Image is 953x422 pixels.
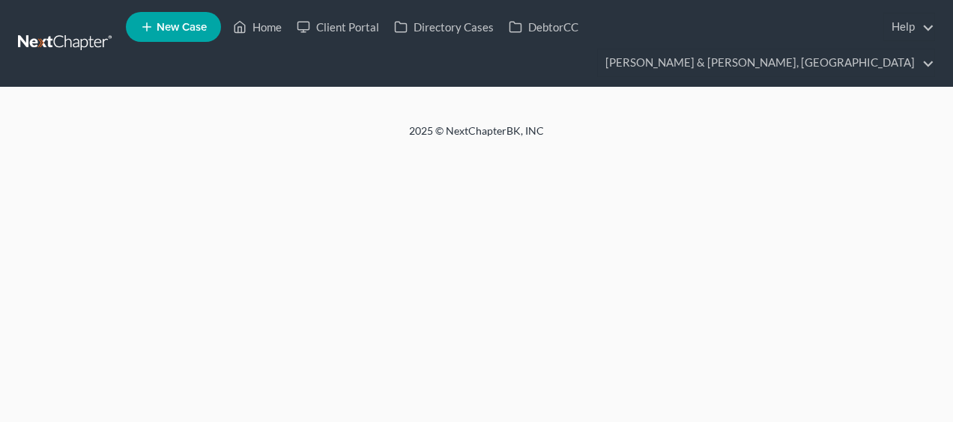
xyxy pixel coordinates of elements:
div: 2025 © NextChapterBK, INC [49,123,904,150]
new-legal-case-button: New Case [126,12,221,42]
a: [PERSON_NAME] & [PERSON_NAME], [GEOGRAPHIC_DATA] [598,49,934,76]
a: Directory Cases [387,13,501,40]
a: Client Portal [289,13,387,40]
a: DebtorCC [501,13,586,40]
a: Home [226,13,289,40]
a: Help [884,13,934,40]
